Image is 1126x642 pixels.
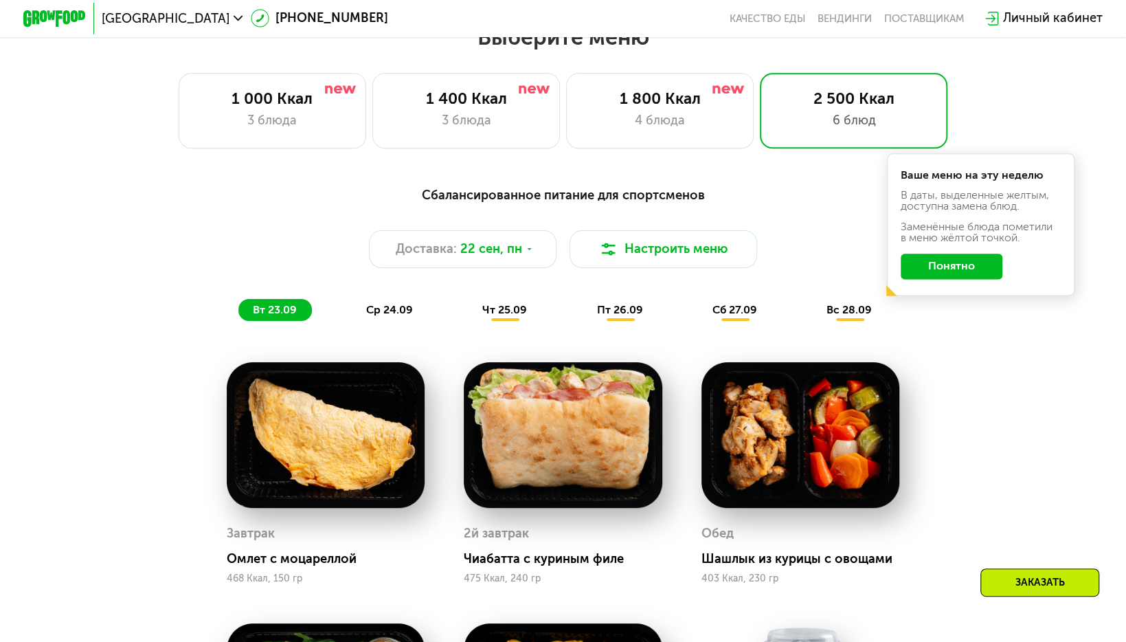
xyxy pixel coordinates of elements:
[389,89,544,108] div: 1 400 Ккал
[980,568,1099,597] div: Заказать
[712,303,757,316] span: сб 27.09
[730,12,805,25] a: Качество еды
[701,551,912,567] div: Шашлык из курицы с овощами
[776,89,932,108] div: 2 500 Ккал
[583,111,738,130] div: 4 блюда
[50,23,1076,51] h2: Выберите меню
[102,12,229,25] span: [GEOGRAPHIC_DATA]
[901,170,1060,181] div: Ваше меню на эту неделю
[901,190,1060,212] div: В даты, выделенные желтым, доступна замена блюд.
[464,573,662,584] div: 475 Ккал, 240 гр
[464,522,529,545] div: 2й завтрак
[460,240,522,258] span: 22 сен, пн
[901,254,1002,278] button: Понятно
[227,573,425,584] div: 468 Ккал, 150 гр
[901,221,1060,243] div: Заменённые блюда пометили в меню жёлтой точкой.
[701,573,899,584] div: 403 Ккал, 230 гр
[253,303,297,316] span: вт 23.09
[884,12,965,25] div: поставщикам
[596,303,642,316] span: пт 26.09
[194,89,350,108] div: 1 000 Ккал
[570,230,757,268] button: Настроить меню
[826,303,872,316] span: вс 28.09
[366,303,413,316] span: ср 24.09
[1003,9,1103,27] div: Личный кабинет
[818,12,872,25] a: Вендинги
[194,111,350,130] div: 3 блюда
[482,303,527,316] span: чт 25.09
[251,9,388,27] a: [PHONE_NUMBER]
[583,89,738,108] div: 1 800 Ккал
[776,111,932,130] div: 6 блюд
[464,551,675,567] div: Чиабатта с куриным филе
[389,111,544,130] div: 3 блюда
[227,551,438,567] div: Омлет с моцареллой
[701,522,734,545] div: Обед
[396,240,457,258] span: Доставка:
[100,186,1026,205] div: Сбалансированное питание для спортсменов
[227,522,275,545] div: Завтрак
